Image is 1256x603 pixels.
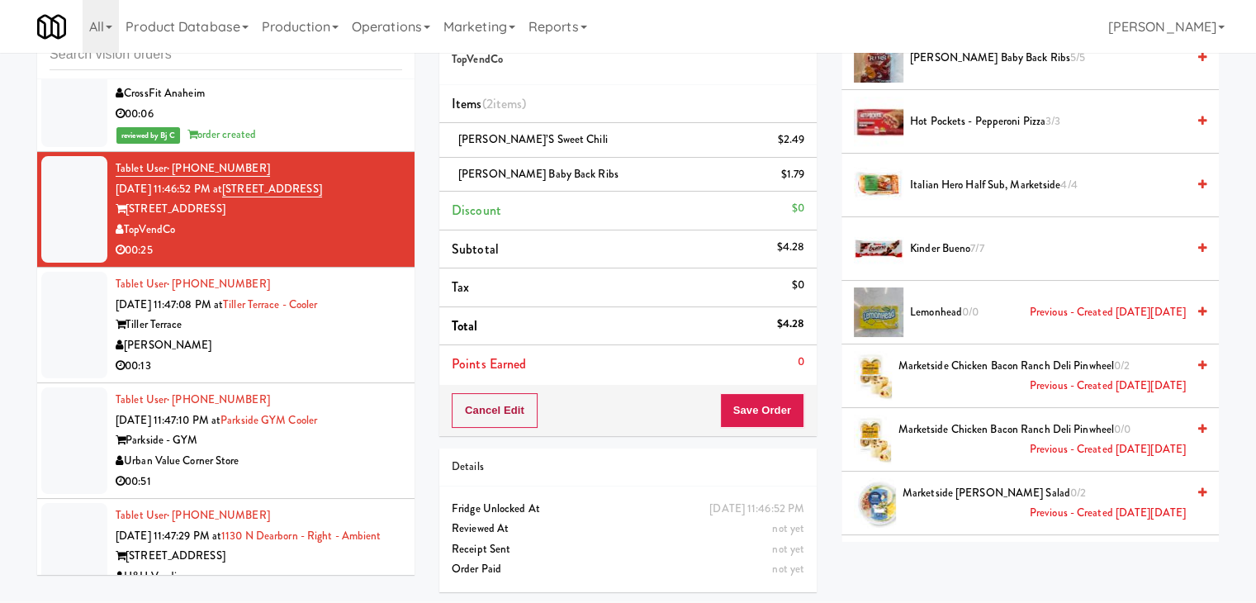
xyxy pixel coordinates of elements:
span: · [PHONE_NUMBER] [167,276,270,292]
span: Previous - Created [DATE][DATE] [1030,376,1186,396]
span: 0/0 [1114,421,1130,437]
span: 3/3 [1045,113,1060,129]
a: [STREET_ADDRESS] [222,181,322,197]
div: Receipt Sent [452,539,804,560]
div: [PERSON_NAME] [116,335,402,356]
div: TopVendCo [116,220,402,240]
span: 4/4 [1060,177,1077,192]
span: Hot Pockets - Pepperoni Pizza [910,112,1186,132]
span: Total [452,316,478,335]
li: Tablet User· [PHONE_NUMBER][DATE] 11:47:08 PM atTiller Terrace - CoolerTiller Terrace[PERSON_NAME... [37,268,415,383]
span: Points Earned [452,354,526,373]
div: [PERSON_NAME] Baby Back Ribs5/5 [903,48,1206,69]
div: Lemonhead0/0Previous - Created [DATE][DATE] [903,302,1206,323]
span: not yet [772,520,804,536]
span: (2 ) [482,94,527,113]
button: Cancel Edit [452,393,538,428]
span: [DATE] 11:47:29 PM at [116,528,221,544]
span: Previous - Created [DATE][DATE] [1030,302,1186,323]
div: Italian Hero Half Sub, Marketside4/4 [903,175,1206,196]
a: Tablet User· [PHONE_NUMBER] [116,276,270,292]
div: CrossFit Anaheim [116,83,402,104]
div: Kinder Bueno7/7 [903,239,1206,259]
div: $2.49 [778,130,805,150]
div: Tiller Terrace [116,315,402,335]
h5: TopVendCo [452,54,804,66]
div: Marketside Chicken Bacon Ranch Deli Pinwheel0/0Previous - Created [DATE][DATE] [891,420,1206,460]
li: Tablet User· [PHONE_NUMBER][DATE] 11:47:10 PM atParkside GYM CoolerParkside - GYMUrban Value Corn... [37,383,415,499]
span: · [PHONE_NUMBER] [167,392,270,407]
span: [DATE] 11:47:08 PM at [116,297,223,312]
div: Marketside Chicken Bacon Ranch Deli Pinwheel0/2Previous - Created [DATE][DATE] [892,356,1206,396]
span: not yet [772,541,804,557]
div: [DATE] 11:46:52 PM [709,499,804,520]
div: 00:51 [116,472,402,492]
span: 0/2 [1070,485,1086,501]
span: · [PHONE_NUMBER] [167,160,270,176]
div: Reviewed At [452,519,804,539]
div: H&H Vending [116,567,402,587]
li: Tablet User· [PHONE_NUMBER][DATE] 11:46:52 PM at[STREET_ADDRESS][STREET_ADDRESS]TopVendCo00:25 [37,152,415,268]
img: Micromart [37,12,66,41]
span: order created [187,126,256,142]
span: Discount [452,201,501,220]
div: 00:13 [116,356,402,377]
span: Italian Hero Half Sub, Marketside [910,175,1186,196]
span: Items [452,94,526,113]
span: 0/0 [962,304,979,320]
span: [DATE] 11:47:10 PM at [116,412,220,428]
div: Marketside [PERSON_NAME] Salad0/2Previous - Created [DATE][DATE] [896,483,1206,524]
div: 00:06 [116,104,402,125]
a: Tablet User· [PHONE_NUMBER] [116,392,270,407]
li: Tablet User· [PHONE_NUMBER][DATE] 11:46:06 PM atCrossFit Anaheim - CoolerCrossFit AnaheimCrossFit... [37,17,415,153]
span: Previous - Created [DATE][DATE] [1030,439,1186,460]
input: Search vision orders [50,40,402,70]
span: Previous - Created [DATE][DATE] [1030,503,1186,524]
span: not yet [772,561,804,577]
a: 1130 N Dearborn - Right - Ambient [221,528,381,544]
span: [PERSON_NAME] Baby Back Ribs [910,48,1186,69]
span: [DATE] 11:46:52 PM at [116,181,222,197]
ng-pluralize: items [493,94,523,113]
div: Hot Pockets - Pepperoni Pizza3/3 [903,112,1206,132]
a: Tiller Terrace - Cooler [223,297,317,312]
div: [STREET_ADDRESS] [116,546,402,567]
a: Parkside GYM Cooler [220,412,317,428]
div: Urban Value Corner Store [116,451,402,472]
span: Marketside Chicken Bacon Ranch Deli Pinwheel [898,356,1186,396]
button: Save Order [720,393,804,428]
span: 7/7 [970,240,983,256]
div: $1.79 [781,164,805,185]
span: Kinder Bueno [910,239,1186,259]
span: Subtotal [452,240,499,259]
div: 0 [798,352,804,373]
div: 00:25 [116,240,402,261]
span: reviewed by Bj C [116,127,180,144]
span: 0/2 [1114,358,1130,373]
span: Marketside Chicken Bacon Ranch Deli Pinwheel [898,420,1185,460]
span: [PERSON_NAME]’s Sweet Chili [458,131,608,147]
span: 5/5 [1070,50,1085,65]
a: Tablet User· [PHONE_NUMBER] [116,160,270,177]
span: Lemonhead [910,302,1186,323]
div: Parkside - GYM [116,430,402,451]
div: Fridge Unlocked At [452,499,804,520]
div: $4.28 [777,237,805,258]
div: Order Paid [452,559,804,580]
div: $4.28 [777,314,805,335]
a: Tablet User· [PHONE_NUMBER] [116,507,270,523]
div: [STREET_ADDRESS] [116,199,402,220]
div: $0 [792,275,804,296]
div: Details [452,457,804,477]
span: Tax [452,278,469,297]
span: [PERSON_NAME] Baby Back Ribs [458,166,619,182]
div: $0 [792,198,804,219]
span: Marketside [PERSON_NAME] Salad [903,483,1186,524]
span: · [PHONE_NUMBER] [167,507,270,523]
